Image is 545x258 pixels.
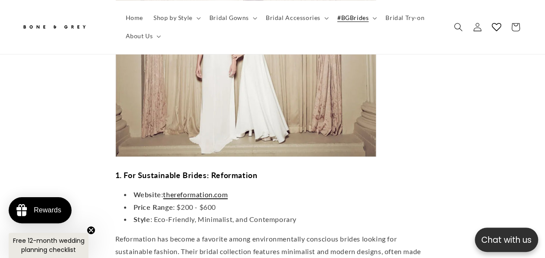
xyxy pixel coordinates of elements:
span: Bridal Accessories [266,14,320,22]
summary: About Us [121,27,165,45]
li: : [124,188,430,201]
span: thereformation [163,190,212,198]
li: : $200 - $600 [124,201,430,213]
div: Free 12-month wedding planning checklistClose teaser [9,233,88,258]
span: #BGBrides [337,14,369,22]
a: 7 Popular Bridal Gown Stores That Ship Globally | Bone and Grey Bridal | #BGBrides Blog [115,152,376,160]
strong: Price Range [134,202,173,211]
summary: Shop by Style [148,9,204,27]
div: Rewards [34,206,61,214]
a: Home [121,9,148,27]
strong: Style [134,215,150,223]
li: : Eco-Friendly, Minimalist, and Contemporary [124,213,430,225]
button: Close teaser [87,226,95,235]
img: Bone and Grey Bridal [22,20,87,34]
button: Open chatbox [475,228,538,252]
summary: #BGBrides [332,9,380,27]
a: Bridal Try-on [380,9,430,27]
strong: Website [134,190,161,198]
summary: Bridal Accessories [261,9,332,27]
summary: Search [449,17,468,36]
span: Home [126,14,143,22]
p: Chat with us [475,234,538,246]
a: thereformation.com [163,190,228,198]
span: .com [213,190,228,198]
strong: 1. For Sustainable Brides: Reformation [115,170,258,179]
span: Bridal Gowns [209,14,249,22]
span: Bridal Try-on [385,14,424,22]
a: Bone and Grey Bridal [19,17,112,37]
span: Shop by Style [153,14,193,22]
summary: Bridal Gowns [204,9,261,27]
span: Free 12-month wedding planning checklist [13,236,85,254]
span: About Us [126,32,153,40]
